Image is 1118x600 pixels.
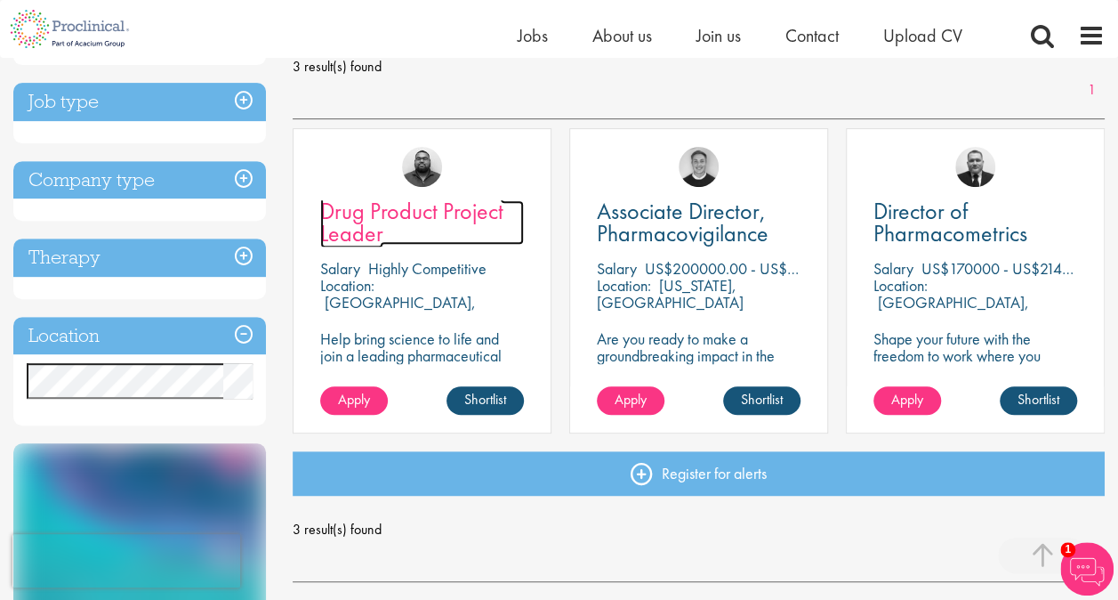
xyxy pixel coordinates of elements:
[597,200,800,245] a: Associate Director, Pharmacovigilance
[1060,542,1075,557] span: 1
[597,330,800,432] p: Are you ready to make a groundbreaking impact in the world of biotechnology? Join a growing compa...
[320,292,476,329] p: [GEOGRAPHIC_DATA], [GEOGRAPHIC_DATA]
[873,292,1029,329] p: [GEOGRAPHIC_DATA], [GEOGRAPHIC_DATA]
[518,24,548,47] a: Jobs
[723,386,800,415] a: Shortlist
[873,258,913,279] span: Salary
[873,275,928,296] span: Location:
[368,258,487,279] p: Highly Competitive
[13,239,266,277] h3: Therapy
[597,275,651,296] span: Location:
[293,53,1105,80] span: 3 result(s) found
[293,451,1105,496] a: Register for alerts
[696,24,741,47] a: Join us
[320,258,360,279] span: Salary
[13,161,266,199] h3: Company type
[679,147,719,187] img: Bo Forsen
[592,24,652,47] a: About us
[402,147,442,187] img: Ashley Bennett
[891,390,923,409] span: Apply
[13,317,266,355] h3: Location
[446,386,524,415] a: Shortlist
[785,24,839,47] a: Contact
[597,275,744,312] p: [US_STATE], [GEOGRAPHIC_DATA]
[320,200,524,245] a: Drug Product Project Leader
[615,390,647,409] span: Apply
[13,83,266,121] h3: Job type
[1060,542,1114,596] img: Chatbot
[320,196,503,248] span: Drug Product Project Leader
[320,330,524,415] p: Help bring science to life and join a leading pharmaceutical company to play a key role in delive...
[873,196,1027,248] span: Director of Pharmacometrics
[873,200,1077,245] a: Director of Pharmacometrics
[873,386,941,415] a: Apply
[645,258,929,279] p: US$200000.00 - US$250000.00 per annum
[597,258,637,279] span: Salary
[320,386,388,415] a: Apply
[338,390,370,409] span: Apply
[597,386,664,415] a: Apply
[597,196,768,248] span: Associate Director, Pharmacovigilance
[320,275,374,296] span: Location:
[955,147,995,187] img: Jakub Hanas
[1079,80,1105,101] a: 1
[12,534,240,588] iframe: reCAPTCHA
[1000,386,1077,415] a: Shortlist
[883,24,962,47] a: Upload CV
[873,330,1077,398] p: Shape your future with the freedom to work where you thrive! Join our client with this Director p...
[293,516,1105,543] span: 3 result(s) found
